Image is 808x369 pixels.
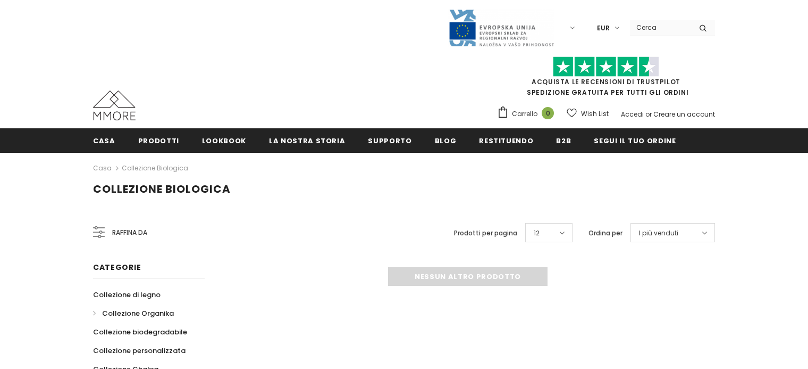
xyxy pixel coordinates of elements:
span: Prodotti [138,136,179,146]
a: Collezione personalizzata [93,341,186,360]
span: or [645,110,652,119]
a: Segui il tuo ordine [594,128,676,152]
span: EUR [597,23,610,34]
a: Lookbook [202,128,246,152]
span: Restituendo [479,136,533,146]
a: Collezione biologica [122,163,188,173]
span: Wish List [581,109,609,119]
span: Collezione Organika [102,308,174,318]
img: Casi MMORE [93,91,136,120]
a: B2B [556,128,571,152]
span: Segui il tuo ordine [594,136,676,146]
a: Casa [93,162,112,175]
a: Javni Razpis [448,23,554,32]
span: Carrello [512,109,537,119]
span: Collezione biodegradabile [93,327,187,337]
span: SPEDIZIONE GRATUITA PER TUTTI GLI ORDINI [497,61,715,97]
a: Prodotti [138,128,179,152]
a: La nostra storia [269,128,345,152]
span: Blog [435,136,457,146]
span: supporto [368,136,411,146]
span: Raffina da [112,227,147,239]
span: B2B [556,136,571,146]
a: Blog [435,128,457,152]
a: supporto [368,128,411,152]
span: I più venduti [639,228,678,239]
span: Categorie [93,262,141,273]
span: Casa [93,136,115,146]
a: Carrello 0 [497,106,559,122]
a: Collezione biodegradabile [93,323,187,341]
input: Search Site [630,20,691,35]
a: Restituendo [479,128,533,152]
a: Casa [93,128,115,152]
img: Fidati di Pilot Stars [553,56,659,77]
span: 0 [542,107,554,119]
span: Collezione biologica [93,182,231,196]
a: Wish List [567,104,609,123]
span: Collezione personalizzata [93,346,186,356]
label: Ordina per [588,228,622,239]
span: Collezione di legno [93,290,161,300]
a: Collezione di legno [93,285,161,304]
span: 12 [534,228,540,239]
img: Javni Razpis [448,9,554,47]
a: Creare un account [653,110,715,119]
label: Prodotti per pagina [454,228,517,239]
a: Collezione Organika [93,304,174,323]
a: Accedi [621,110,644,119]
a: Acquista le recensioni di TrustPilot [532,77,680,86]
span: La nostra storia [269,136,345,146]
span: Lookbook [202,136,246,146]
